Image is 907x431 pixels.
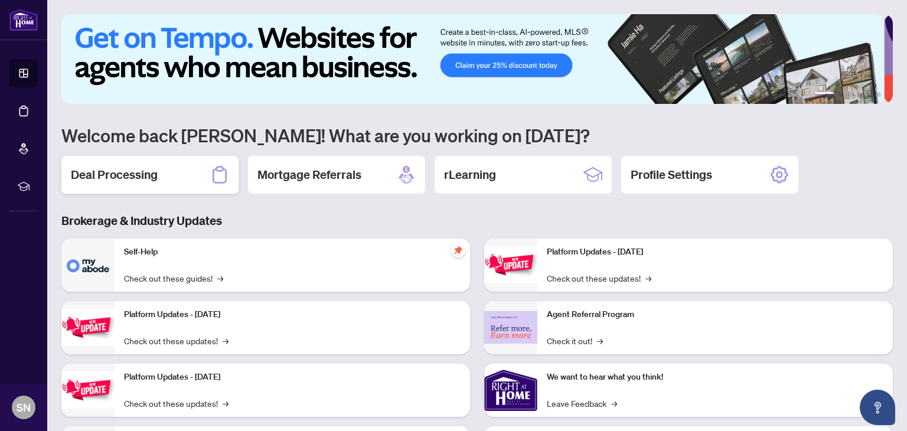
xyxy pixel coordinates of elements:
p: Self-Help [124,246,461,259]
button: 2 [839,92,843,97]
a: Check out these updates!→ [547,272,651,285]
p: Platform Updates - [DATE] [124,371,461,384]
span: → [217,272,223,285]
span: → [611,397,617,410]
img: We want to hear what you think! [484,364,537,417]
h1: Welcome back [PERSON_NAME]! What are you working on [DATE]? [61,124,893,146]
button: Open asap [860,390,895,425]
h2: Deal Processing [71,166,158,183]
span: → [223,334,229,347]
img: Platform Updates - September 16, 2025 [61,309,115,346]
button: 3 [848,92,853,97]
button: 1 [815,92,834,97]
a: Check out these updates!→ [124,334,229,347]
img: Platform Updates - June 23, 2025 [484,246,537,283]
button: 6 [876,92,881,97]
a: Check out these updates!→ [124,397,229,410]
button: 5 [867,92,872,97]
img: logo [9,9,38,31]
span: pushpin [451,243,465,257]
p: We want to hear what you think! [547,371,883,384]
h3: Brokerage & Industry Updates [61,213,893,229]
span: SN [17,399,31,416]
span: → [597,334,603,347]
h2: Mortgage Referrals [257,166,361,183]
img: Platform Updates - July 21, 2025 [61,371,115,409]
span: → [645,272,651,285]
img: Self-Help [61,239,115,292]
h2: rLearning [444,166,496,183]
a: Leave Feedback→ [547,397,617,410]
img: Agent Referral Program [484,311,537,344]
span: → [223,397,229,410]
a: Check it out!→ [547,334,603,347]
p: Agent Referral Program [547,308,883,321]
button: 4 [857,92,862,97]
p: Platform Updates - [DATE] [547,246,883,259]
h2: Profile Settings [631,166,712,183]
img: Slide 0 [61,14,884,104]
a: Check out these guides!→ [124,272,223,285]
p: Platform Updates - [DATE] [124,308,461,321]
